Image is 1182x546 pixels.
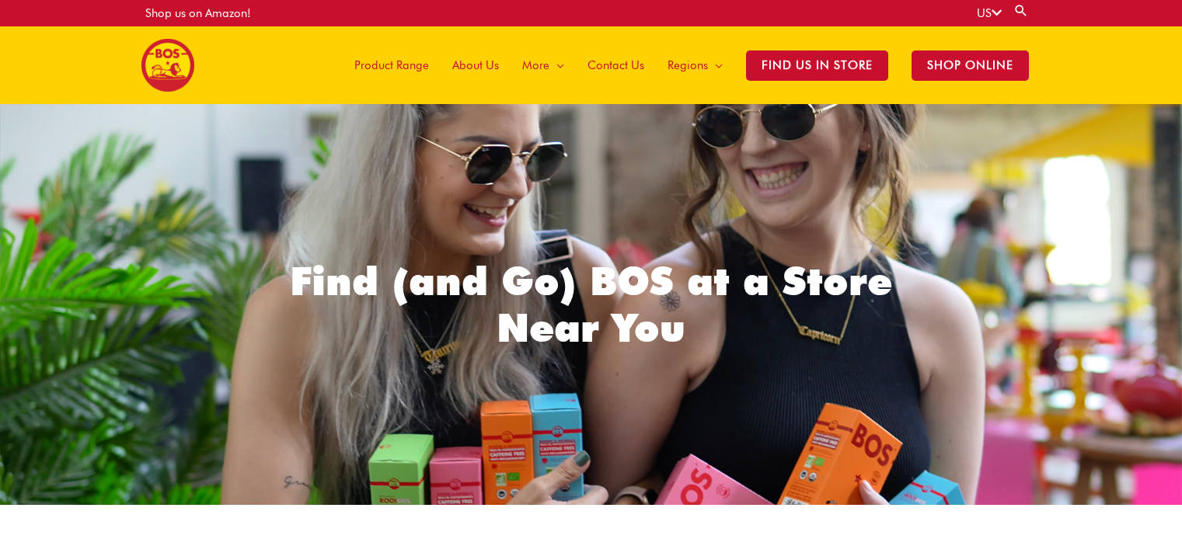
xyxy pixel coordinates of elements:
[576,26,656,104] a: Contact Us
[441,26,511,104] a: About Us
[281,258,901,351] h1: Find (and Go) BOS at a Store Near You
[141,39,194,92] img: BOS United States
[734,26,900,104] a: Find Us in Store
[354,42,429,89] span: Product Range
[656,26,734,104] a: Regions
[452,42,499,89] span: About Us
[668,42,708,89] span: Regions
[912,50,1029,81] span: SHOP ONLINE
[1013,3,1029,18] a: Search button
[343,26,441,104] a: Product Range
[746,50,888,81] span: Find Us in Store
[588,42,644,89] span: Contact Us
[511,26,576,104] a: More
[331,26,1041,104] nav: Site Navigation
[522,42,549,89] span: More
[977,6,1002,20] a: US
[900,26,1041,104] a: SHOP ONLINE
